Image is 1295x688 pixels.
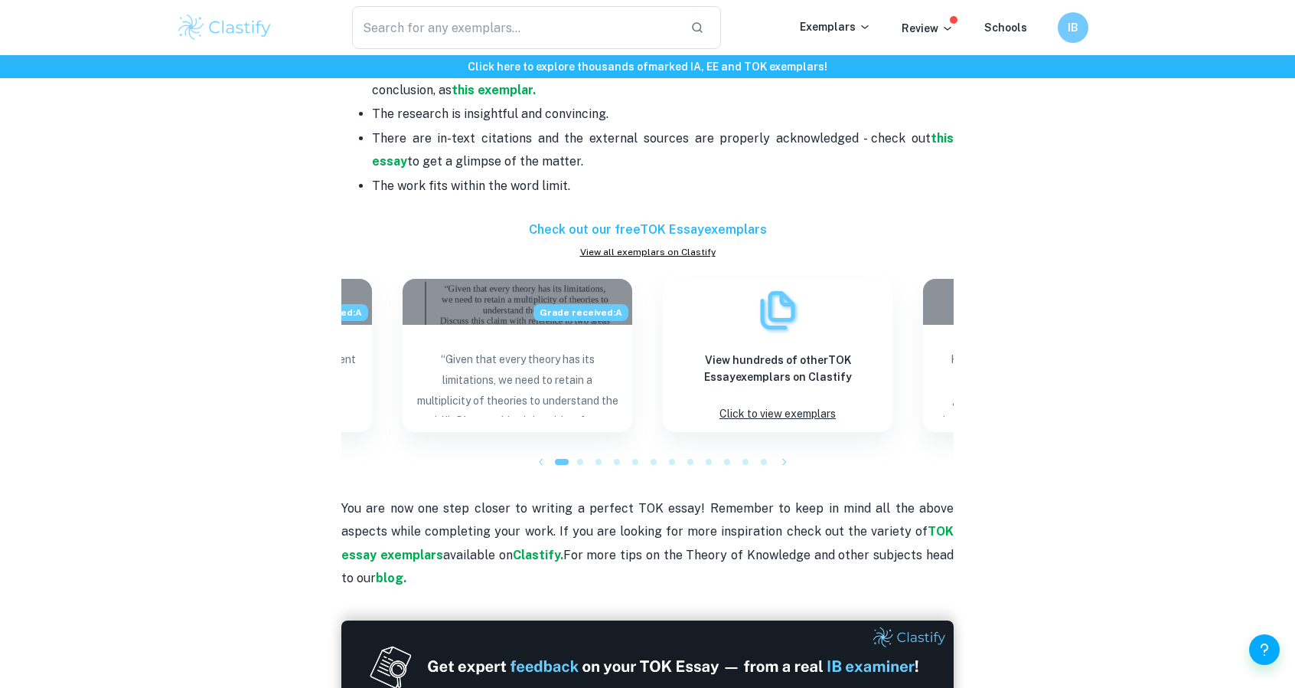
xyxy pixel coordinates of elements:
[341,221,954,239] h6: Check out our free TOK Essay exemplars
[984,21,1027,34] a: Schools
[1058,12,1088,43] button: IB
[372,103,954,126] p: The research is insightful and convincing.
[452,83,536,97] a: this exemplar.
[372,175,954,198] p: The work fits within the word limit.
[755,287,801,333] img: Exemplars
[403,279,632,432] a: Blog exemplar: “Given that every theory has its limitatGrade received:A“Given that every theory h...
[341,473,954,590] p: You are now one step closer to writing a perfect TOK essay! Remember to keep in mind all the abov...
[513,548,563,562] a: Clastify.
[935,349,1140,417] p: How can we reconcile the opposing demands for specialization and generalization in the production...
[352,6,678,49] input: Search for any exemplars...
[923,279,1153,432] a: Blog exemplar: How can we reconcile the opposing demandHow can we reconcile the opposing demands ...
[3,58,1292,75] h6: Click here to explore thousands of marked IA, EE and TOK exemplars !
[1249,634,1280,665] button: Help and Feedback
[902,20,954,37] p: Review
[176,12,273,43] img: Clastify logo
[341,524,954,562] a: TOK essay exemplars
[675,352,880,385] h6: View hundreds of other TOK Essay exemplars on Clastify
[376,571,406,585] a: blog.
[372,127,954,174] p: There are in-text citations and the external sources are properly acknowledged - check out to get...
[800,18,871,35] p: Exemplars
[341,245,954,259] a: View all exemplars on Clastify
[415,349,620,417] p: “Given that every theory has its limitations, we need to retain a multiplicity of theories to und...
[372,56,954,103] p: The essay has a logical structure consisting of the introduction, main body (analysing 2 AOKs), a...
[663,279,892,432] a: ExemplarsView hundreds of otherTOK Essayexemplars on ClastifyClick to view exemplars
[533,304,628,321] span: Grade received: A
[1065,19,1082,36] h6: IB
[719,404,836,424] p: Click to view exemplars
